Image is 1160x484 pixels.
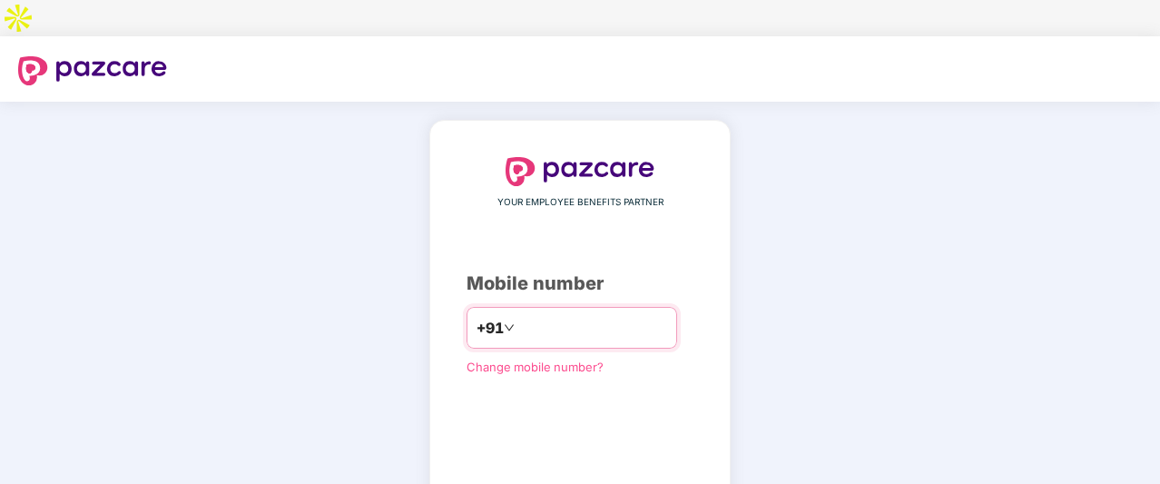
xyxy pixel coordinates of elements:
[506,157,654,186] img: logo
[497,195,664,210] span: YOUR EMPLOYEE BENEFITS PARTNER
[504,322,515,333] span: down
[18,56,167,85] img: logo
[477,317,504,340] span: +91
[467,270,693,298] div: Mobile number
[467,360,604,374] a: Change mobile number?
